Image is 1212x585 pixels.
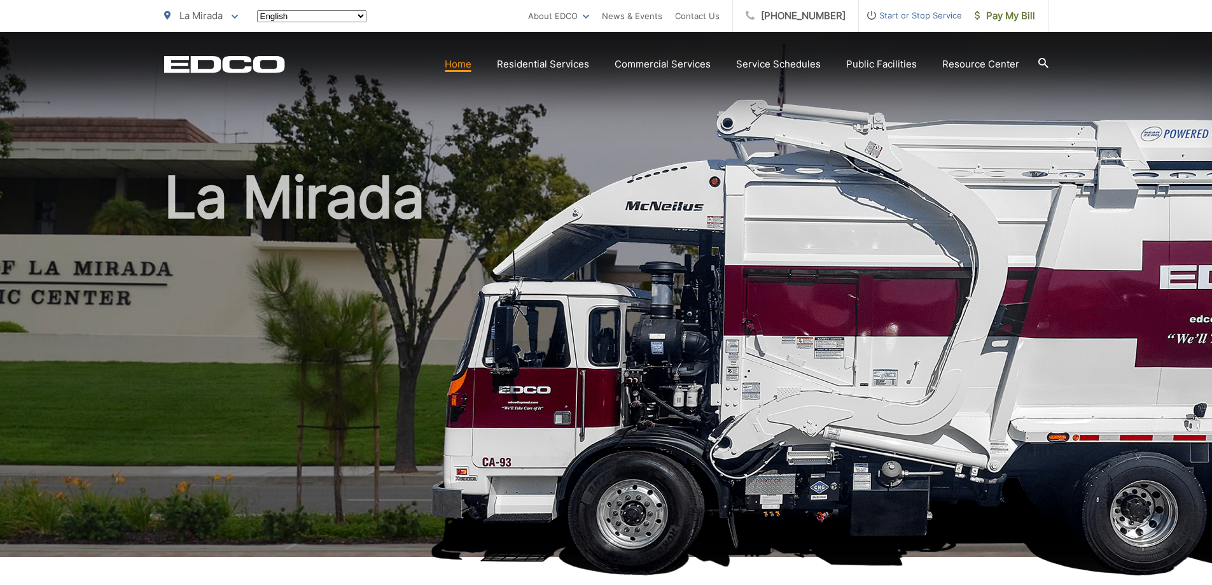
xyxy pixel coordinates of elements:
[164,55,285,73] a: EDCD logo. Return to the homepage.
[528,8,589,24] a: About EDCO
[615,57,711,72] a: Commercial Services
[179,10,223,22] span: La Mirada
[445,57,471,72] a: Home
[257,10,366,22] select: Select a language
[497,57,589,72] a: Residential Services
[975,8,1035,24] span: Pay My Bill
[164,166,1048,568] h1: La Mirada
[736,57,821,72] a: Service Schedules
[942,57,1019,72] a: Resource Center
[602,8,662,24] a: News & Events
[846,57,917,72] a: Public Facilities
[675,8,720,24] a: Contact Us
